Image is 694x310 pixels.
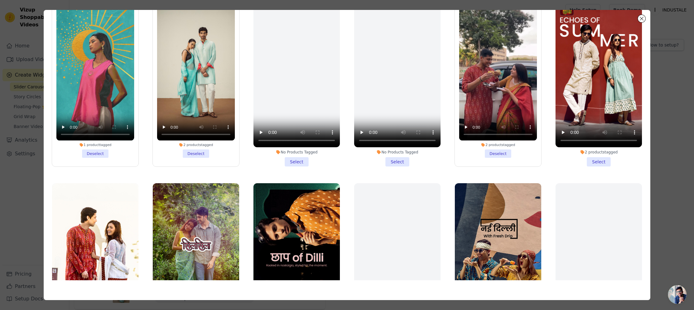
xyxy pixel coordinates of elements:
div: 2 products tagged [556,150,642,155]
div: 1 product tagged [56,143,134,147]
div: No Products Tagged [253,150,340,155]
div: 2 products tagged [459,143,537,147]
div: 2 products tagged [157,143,235,147]
div: No Products Tagged [354,150,441,155]
button: Close modal [638,15,645,22]
div: Open chat [668,285,687,304]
